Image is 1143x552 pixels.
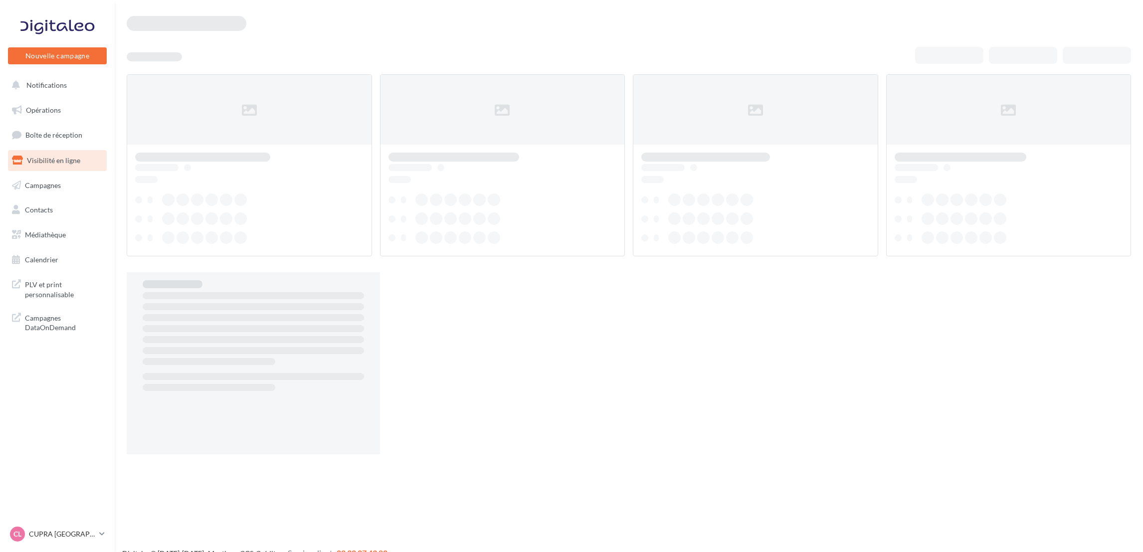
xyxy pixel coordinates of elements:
[6,150,109,171] a: Visibilité en ligne
[26,106,61,114] span: Opérations
[25,131,82,139] span: Boîte de réception
[6,100,109,121] a: Opérations
[6,249,109,270] a: Calendrier
[13,529,21,539] span: CL
[25,255,58,264] span: Calendrier
[8,525,107,544] a: CL CUPRA [GEOGRAPHIC_DATA]
[25,311,103,333] span: Campagnes DataOnDemand
[25,181,61,189] span: Campagnes
[8,47,107,64] button: Nouvelle campagne
[6,75,105,96] button: Notifications
[25,278,103,299] span: PLV et print personnalisable
[6,124,109,146] a: Boîte de réception
[6,175,109,196] a: Campagnes
[27,156,80,165] span: Visibilité en ligne
[25,205,53,214] span: Contacts
[29,529,95,539] p: CUPRA [GEOGRAPHIC_DATA]
[26,81,67,89] span: Notifications
[6,199,109,220] a: Contacts
[25,230,66,239] span: Médiathèque
[6,307,109,337] a: Campagnes DataOnDemand
[6,224,109,245] a: Médiathèque
[6,274,109,303] a: PLV et print personnalisable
